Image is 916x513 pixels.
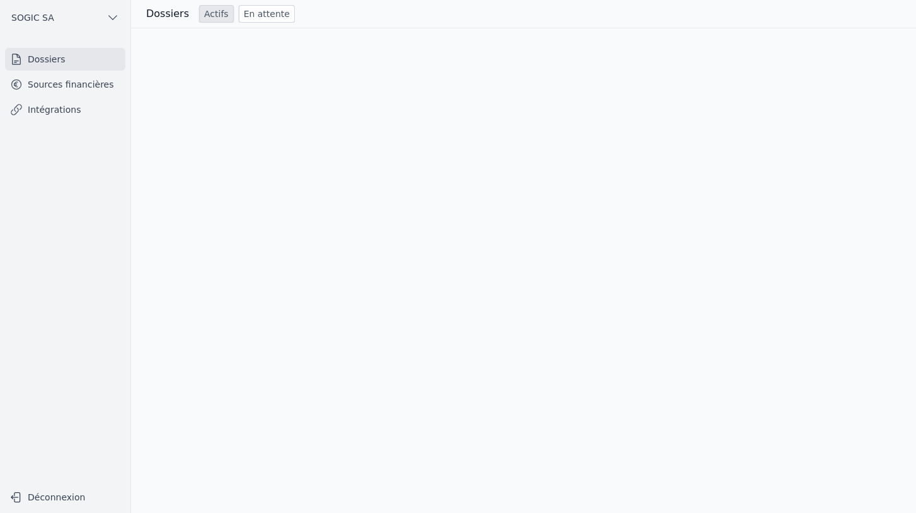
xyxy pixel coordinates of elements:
h3: Dossiers [146,6,189,21]
a: En attente [239,5,295,23]
span: SOGIC SA [11,11,54,24]
a: Sources financières [5,73,125,96]
button: SOGIC SA [5,8,125,28]
a: Dossiers [5,48,125,71]
a: Intégrations [5,98,125,121]
a: Actifs [199,5,234,23]
button: Déconnexion [5,487,125,507]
